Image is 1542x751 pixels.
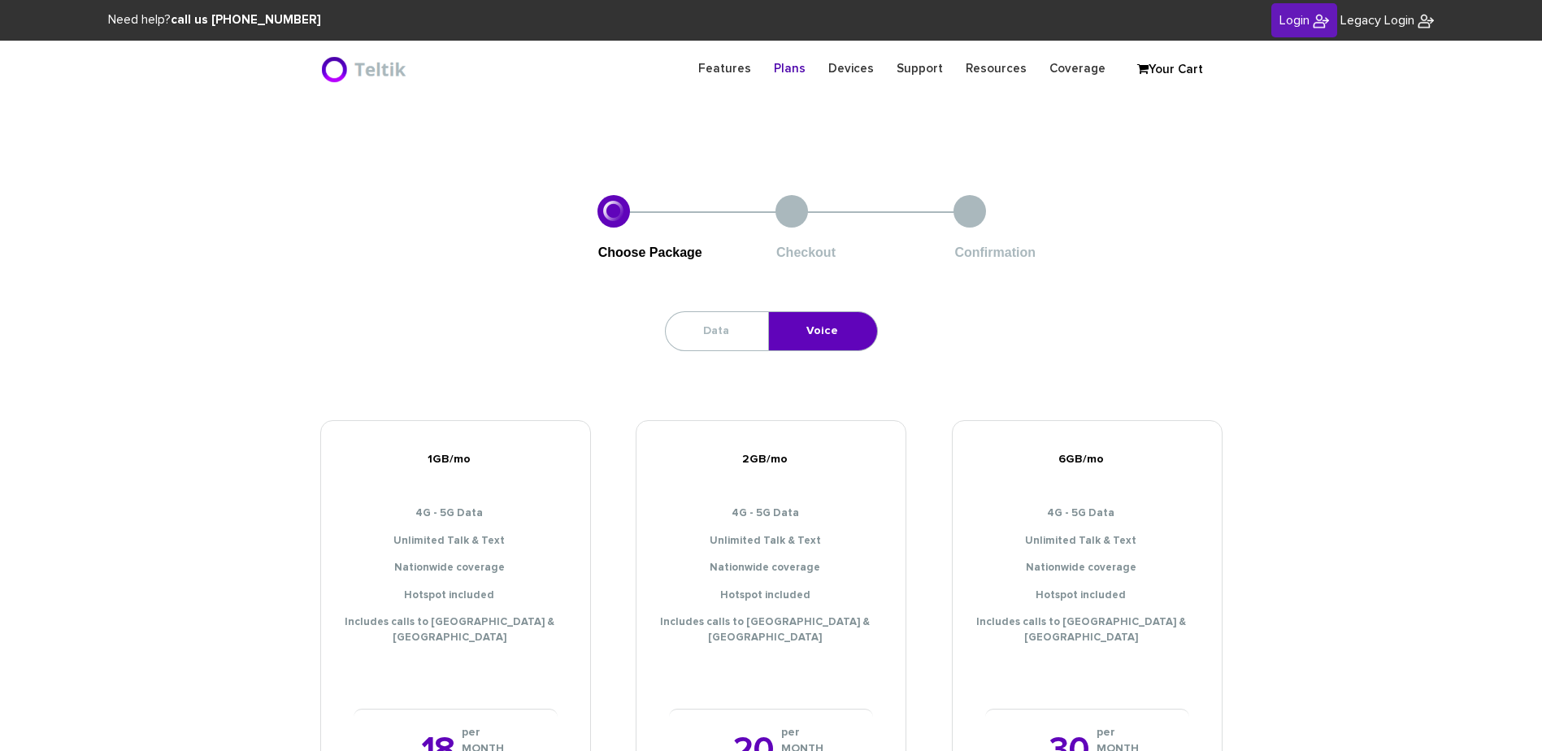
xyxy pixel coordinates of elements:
i: per [1097,724,1139,740]
li: Includes calls to [GEOGRAPHIC_DATA] & [GEOGRAPHIC_DATA] [965,615,1210,645]
h5: 1GB/mo [333,454,578,466]
li: Hotspot included [649,588,893,604]
li: Includes calls to [GEOGRAPHIC_DATA] & [GEOGRAPHIC_DATA] [649,615,893,645]
a: Your Cart [1129,58,1210,82]
h5: 6GB/mo [965,454,1210,466]
span: Choose Package [598,245,702,259]
a: Support [885,53,954,85]
i: per [462,724,504,740]
span: Need help? [108,14,321,26]
li: 4G - 5G Data [649,506,893,522]
li: 4G - 5G Data [333,506,578,522]
a: Resources [954,53,1038,85]
li: Hotspot included [333,588,578,604]
strong: call us [PHONE_NUMBER] [171,14,321,26]
a: Legacy Login [1340,11,1434,30]
li: Hotspot included [965,588,1210,604]
li: Nationwide coverage [649,561,893,576]
img: BriteX [1418,13,1434,29]
li: Includes calls to [GEOGRAPHIC_DATA] & [GEOGRAPHIC_DATA] [333,615,578,645]
span: Confirmation [954,245,1036,259]
li: Unlimited Talk & Text [965,534,1210,549]
li: Nationwide coverage [965,561,1210,576]
h5: 2GB/mo [649,454,893,466]
li: Unlimited Talk & Text [333,534,578,549]
a: Plans [762,53,817,85]
li: Unlimited Talk & Text [649,534,893,549]
i: per [781,724,823,740]
li: Nationwide coverage [333,561,578,576]
a: Voice [769,312,875,350]
img: BriteX [1313,13,1329,29]
a: Data [666,312,767,350]
span: Legacy Login [1340,14,1414,27]
span: Login [1279,14,1310,27]
a: Coverage [1038,53,1117,85]
li: 4G - 5G Data [965,506,1210,522]
a: Features [687,53,762,85]
span: Checkout [776,245,836,259]
a: Devices [817,53,885,85]
img: BriteX [320,53,410,85]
